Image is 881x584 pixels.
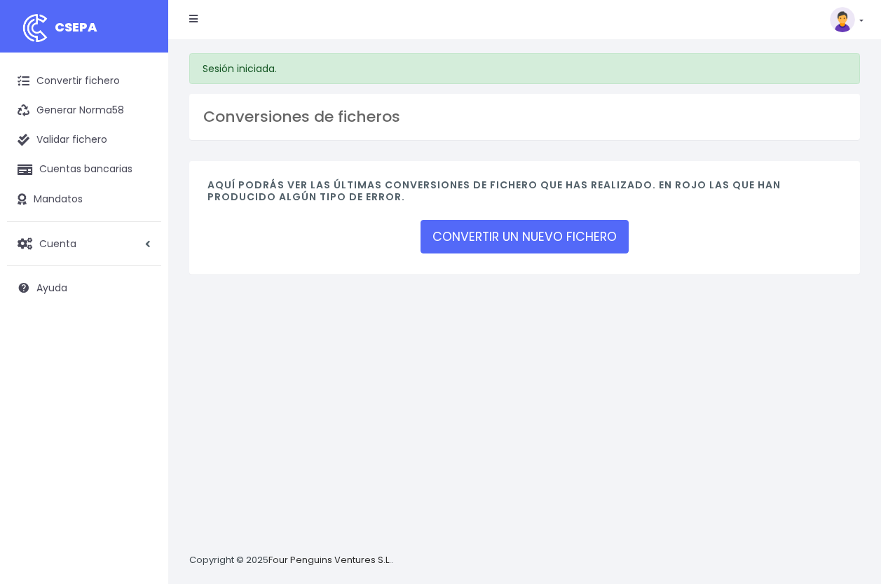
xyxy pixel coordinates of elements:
a: Generar Norma58 [7,96,161,125]
a: Four Penguins Ventures S.L. [268,553,391,566]
a: Cuentas bancarias [7,155,161,184]
img: logo [18,11,53,46]
a: Mandatos [7,185,161,214]
img: profile [830,7,855,32]
span: Cuenta [39,236,76,250]
a: Validar fichero [7,125,161,155]
a: Convertir fichero [7,67,161,96]
h4: Aquí podrás ver las últimas conversiones de fichero que has realizado. En rojo las que han produc... [207,179,842,210]
h3: Conversiones de ficheros [203,108,846,126]
span: CSEPA [55,18,97,36]
p: Copyright © 2025 . [189,553,393,568]
a: Ayuda [7,273,161,303]
div: Sesión iniciada. [189,53,860,84]
a: Cuenta [7,229,161,258]
span: Ayuda [36,281,67,295]
a: CONVERTIR UN NUEVO FICHERO [421,220,629,253]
